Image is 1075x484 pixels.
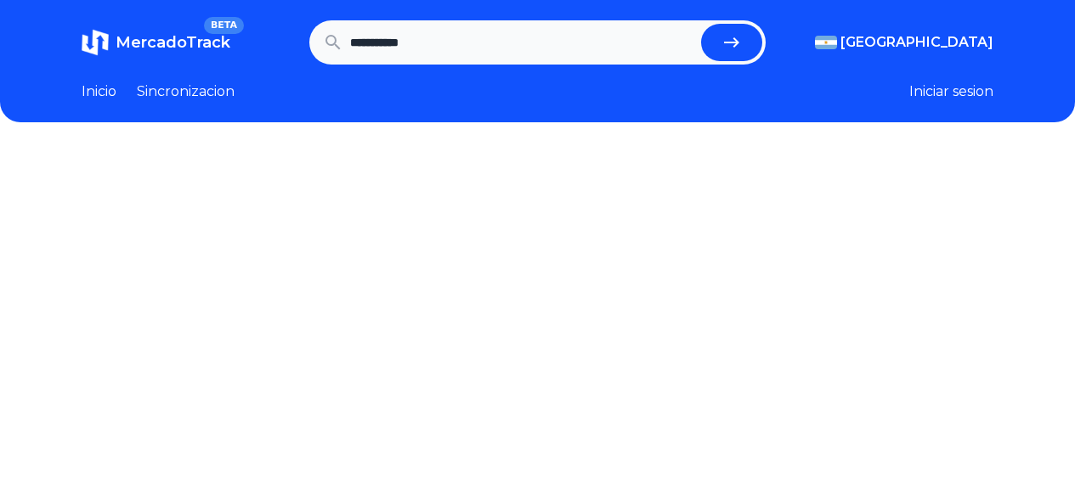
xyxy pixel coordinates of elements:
[815,32,993,53] button: [GEOGRAPHIC_DATA]
[204,17,244,34] span: BETA
[82,29,230,56] a: MercadoTrackBETA
[815,36,837,49] img: Argentina
[82,29,109,56] img: MercadoTrack
[137,82,235,102] a: Sincronizacion
[116,33,230,52] span: MercadoTrack
[909,82,993,102] button: Iniciar sesion
[82,82,116,102] a: Inicio
[840,32,993,53] span: [GEOGRAPHIC_DATA]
